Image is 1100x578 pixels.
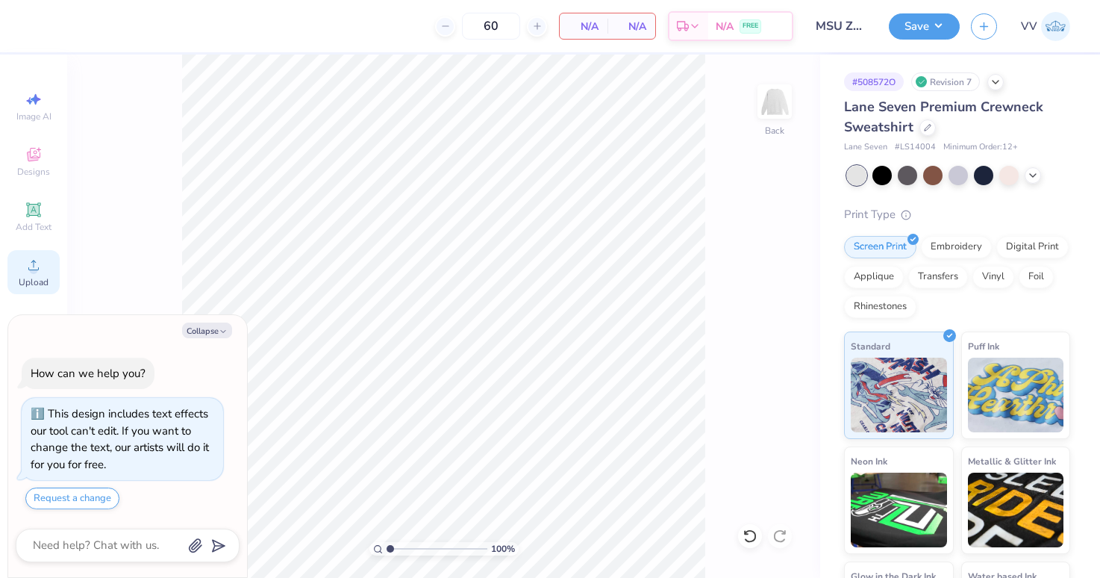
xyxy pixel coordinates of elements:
span: Neon Ink [851,453,887,469]
span: Lane Seven Premium Crewneck Sweatshirt [844,98,1043,136]
span: 100 % [491,542,515,556]
div: Applique [844,266,904,288]
span: N/A [616,19,646,34]
div: This design includes text effects our tool can't edit. If you want to change the text, our artist... [31,406,209,472]
div: Transfers [908,266,968,288]
div: How can we help you? [31,366,146,381]
div: Screen Print [844,236,916,258]
span: Standard [851,338,890,354]
img: Back [760,87,790,116]
img: Neon Ink [851,473,947,547]
div: Revision 7 [911,72,980,91]
button: Save [889,13,960,40]
img: Via Villanueva [1041,12,1070,41]
div: Back [765,124,784,137]
img: Standard [851,358,947,432]
span: # LS14004 [895,141,936,154]
div: Embroidery [921,236,992,258]
div: Print Type [844,206,1070,223]
div: Rhinestones [844,296,916,318]
div: # 508572O [844,72,904,91]
button: Request a change [25,488,119,509]
input: – – [462,13,520,40]
span: Designs [17,166,50,178]
span: VV [1021,18,1037,35]
img: Metallic & Glitter Ink [968,473,1064,547]
input: Untitled Design [804,11,878,41]
span: Lane Seven [844,141,887,154]
span: Puff Ink [968,338,999,354]
img: Puff Ink [968,358,1064,432]
div: Vinyl [972,266,1014,288]
span: Minimum Order: 12 + [943,141,1018,154]
a: VV [1021,12,1070,41]
span: N/A [716,19,734,34]
button: Collapse [182,323,232,338]
div: Digital Print [996,236,1069,258]
span: FREE [743,21,758,31]
span: Upload [19,276,49,288]
span: Image AI [16,111,51,122]
span: N/A [569,19,599,34]
div: Foil [1019,266,1054,288]
span: Add Text [16,221,51,233]
span: Metallic & Glitter Ink [968,453,1056,469]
